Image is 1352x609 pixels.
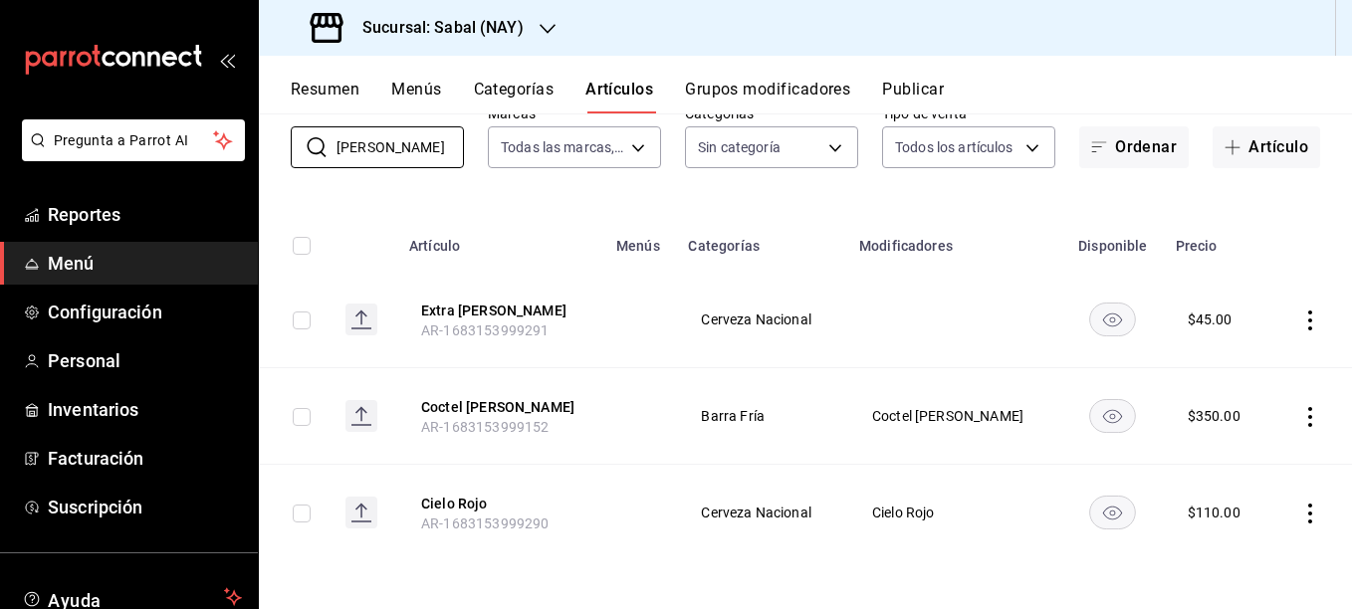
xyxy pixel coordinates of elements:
[421,322,549,338] span: AR-1683153999291
[474,80,555,113] button: Categorías
[698,137,781,157] span: Sin categoría
[1188,406,1240,426] div: $ 350.00
[701,409,822,423] span: Barra Fría
[421,494,580,513] button: edit-product-location
[676,208,847,272] th: Categorías
[1089,399,1136,433] button: availability-product
[1300,504,1320,523] button: actions
[421,397,580,417] button: edit-product-location
[585,80,653,113] button: Artículos
[22,119,245,161] button: Pregunta a Parrot AI
[1079,126,1189,168] button: Ordenar
[1188,309,1233,329] div: $ 45.00
[14,144,245,165] a: Pregunta a Parrot AI
[1213,126,1320,168] button: Artículo
[604,208,676,272] th: Menús
[872,409,1037,423] span: Coctel [PERSON_NAME]
[346,16,524,40] h3: Sucursal: Sabal (NAY)
[48,347,242,374] span: Personal
[421,515,549,531] span: AR-1683153999290
[872,506,1037,519] span: Cielo Rojo
[48,250,242,277] span: Menú
[847,208,1062,272] th: Modificadores
[421,419,549,435] span: AR-1683153999152
[701,312,822,326] span: Cerveza Nacional
[337,127,464,167] input: Buscar artículo
[1164,208,1271,272] th: Precio
[1089,496,1136,529] button: availability-product
[219,52,235,68] button: open_drawer_menu
[48,201,242,228] span: Reportes
[48,396,242,423] span: Inventarios
[501,137,624,157] span: Todas las marcas, Sin marca
[421,301,580,320] button: edit-product-location
[397,208,604,272] th: Artículo
[1062,208,1164,272] th: Disponible
[48,585,216,609] span: Ayuda
[1300,310,1320,330] button: actions
[391,80,441,113] button: Menús
[685,80,850,113] button: Grupos modificadores
[1188,503,1240,522] div: $ 110.00
[291,80,359,113] button: Resumen
[1089,303,1136,336] button: availability-product
[48,445,242,472] span: Facturación
[291,80,1352,113] div: navigation tabs
[48,299,242,325] span: Configuración
[54,130,214,151] span: Pregunta a Parrot AI
[48,494,242,520] span: Suscripción
[882,80,944,113] button: Publicar
[1300,407,1320,427] button: actions
[701,506,822,519] span: Cerveza Nacional
[895,137,1014,157] span: Todos los artículos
